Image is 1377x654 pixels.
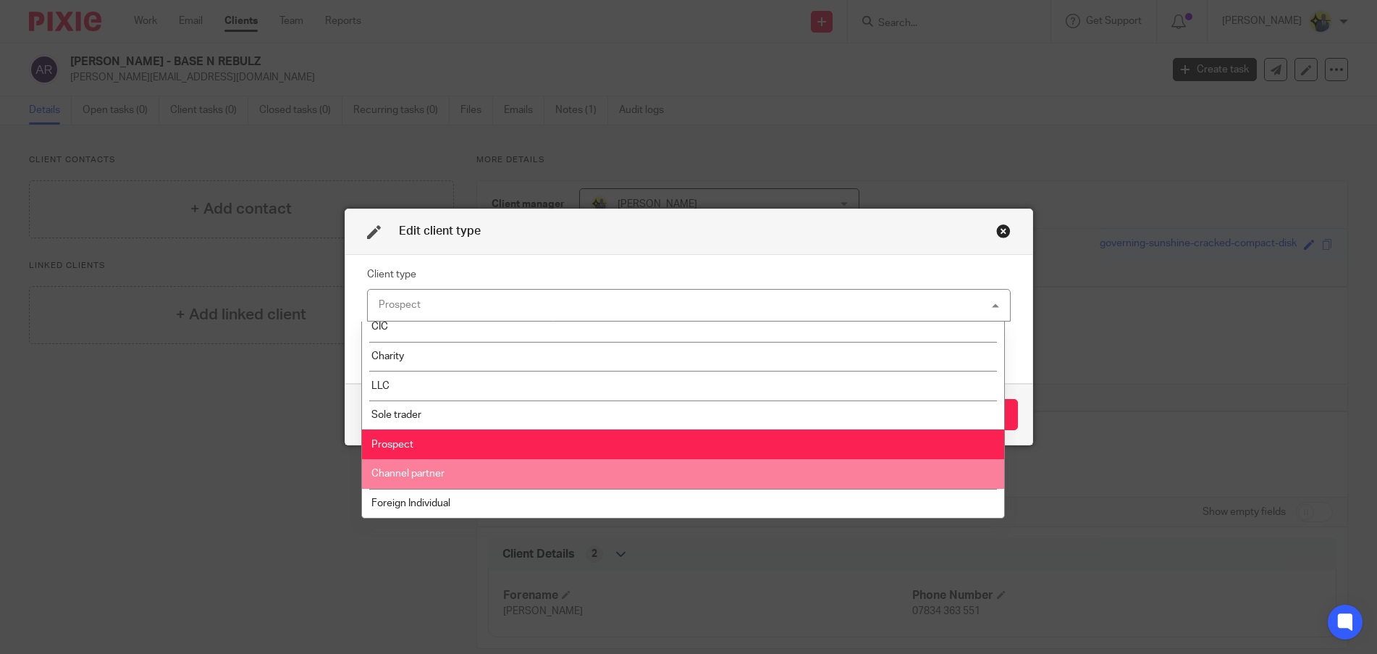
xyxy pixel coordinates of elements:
span: Prospect [371,440,413,450]
span: Charity [371,351,404,361]
div: Close this dialog window [996,224,1011,238]
span: CIC [371,322,388,332]
span: LLC [371,381,389,391]
span: Edit client type [399,225,481,237]
span: Channel partner [371,469,445,479]
div: Prospect [379,300,421,310]
label: Client type [367,267,416,282]
span: Sole trader [371,410,421,420]
span: Foreign Individual [371,498,450,508]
